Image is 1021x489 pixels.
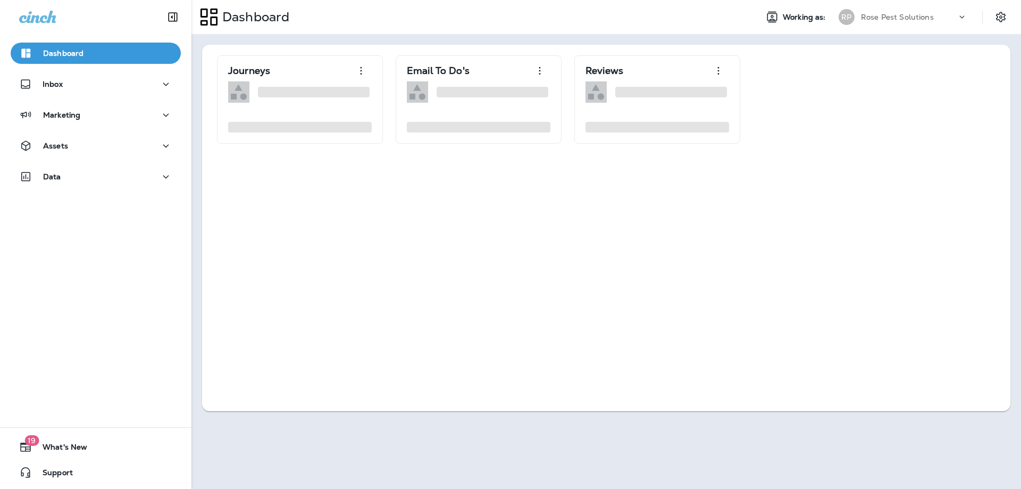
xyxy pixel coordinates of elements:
[861,13,934,21] p: Rose Pest Solutions
[228,65,270,76] p: Journeys
[218,9,289,25] p: Dashboard
[839,9,855,25] div: RP
[43,49,83,57] p: Dashboard
[32,443,87,455] span: What's New
[158,6,188,28] button: Collapse Sidebar
[991,7,1010,27] button: Settings
[32,468,73,481] span: Support
[11,43,181,64] button: Dashboard
[11,166,181,187] button: Data
[24,435,39,446] span: 19
[11,73,181,95] button: Inbox
[43,80,63,88] p: Inbox
[783,13,828,22] span: Working as:
[585,65,623,76] p: Reviews
[43,172,61,181] p: Data
[43,142,68,150] p: Assets
[11,436,181,458] button: 19What's New
[11,462,181,483] button: Support
[11,135,181,156] button: Assets
[11,104,181,126] button: Marketing
[43,111,80,119] p: Marketing
[407,65,470,76] p: Email To Do's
